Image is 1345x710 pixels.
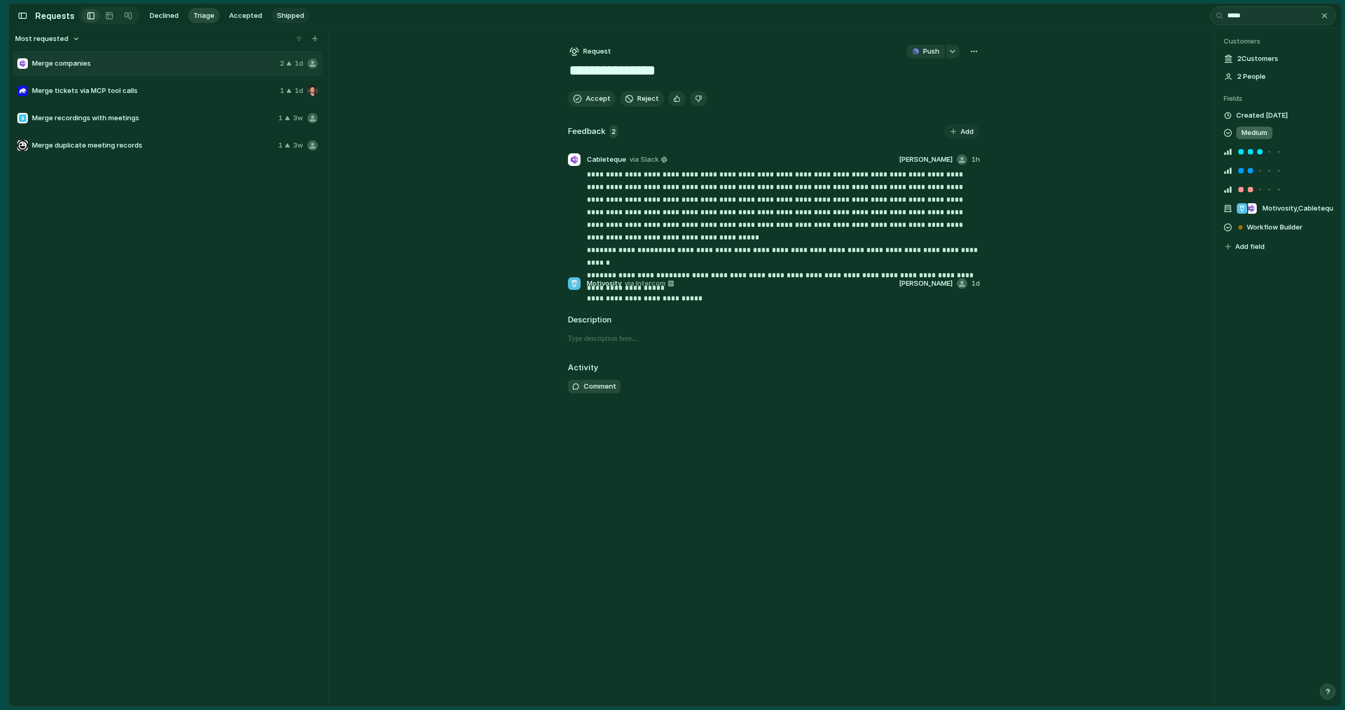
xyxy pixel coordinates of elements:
[150,11,179,21] span: Declined
[906,45,945,58] button: Push
[627,153,669,166] a: via Slack
[971,154,980,165] span: 1h
[14,32,81,46] button: Most requested
[1247,222,1302,233] span: Workflow Builder
[1236,110,1288,121] span: Created [DATE]
[278,113,283,123] span: 1
[1263,203,1338,214] span: Motivosity , Cableteque
[35,9,75,22] h2: Requests
[637,93,659,104] span: Reject
[568,314,980,326] h2: Description
[568,45,613,58] button: Request
[188,8,220,24] button: Triage
[583,46,611,57] span: Request
[620,91,664,107] button: Reject
[899,154,953,165] span: [PERSON_NAME]
[280,58,284,69] span: 2
[293,140,303,151] span: 3w
[586,93,611,104] span: Accept
[923,46,939,57] span: Push
[278,140,283,151] span: 1
[32,58,276,69] span: Merge companies
[144,8,184,24] button: Declined
[32,86,276,96] span: Merge tickets via MCP tool calls
[960,127,974,137] span: Add
[280,86,284,96] span: 1
[587,154,626,165] span: Cableteque
[293,113,303,123] span: 3w
[1241,128,1267,138] span: Medium
[1235,242,1265,252] span: Add field
[609,125,618,139] span: 2
[899,278,953,289] span: [PERSON_NAME]
[568,362,598,374] h2: Activity
[568,380,620,393] button: Comment
[1224,93,1333,104] span: Fields
[568,126,605,138] h2: Feedback
[272,8,309,24] button: Shipped
[277,11,304,21] span: Shipped
[15,34,68,44] span: Most requested
[224,8,267,24] button: Accepted
[229,11,262,21] span: Accepted
[629,154,659,165] span: via Slack
[295,86,303,96] span: 1d
[971,278,980,289] span: 1d
[193,11,214,21] span: Triage
[32,140,274,151] span: Merge duplicate meeting records
[584,381,616,392] span: Comment
[1224,36,1333,47] span: Customers
[32,113,274,123] span: Merge recordings with meetings
[1224,240,1266,254] button: Add field
[1237,54,1278,64] span: 2 Customer s
[944,124,980,139] button: Add
[295,58,303,69] span: 1d
[1237,71,1266,82] span: 2 People
[568,91,616,107] button: Accept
